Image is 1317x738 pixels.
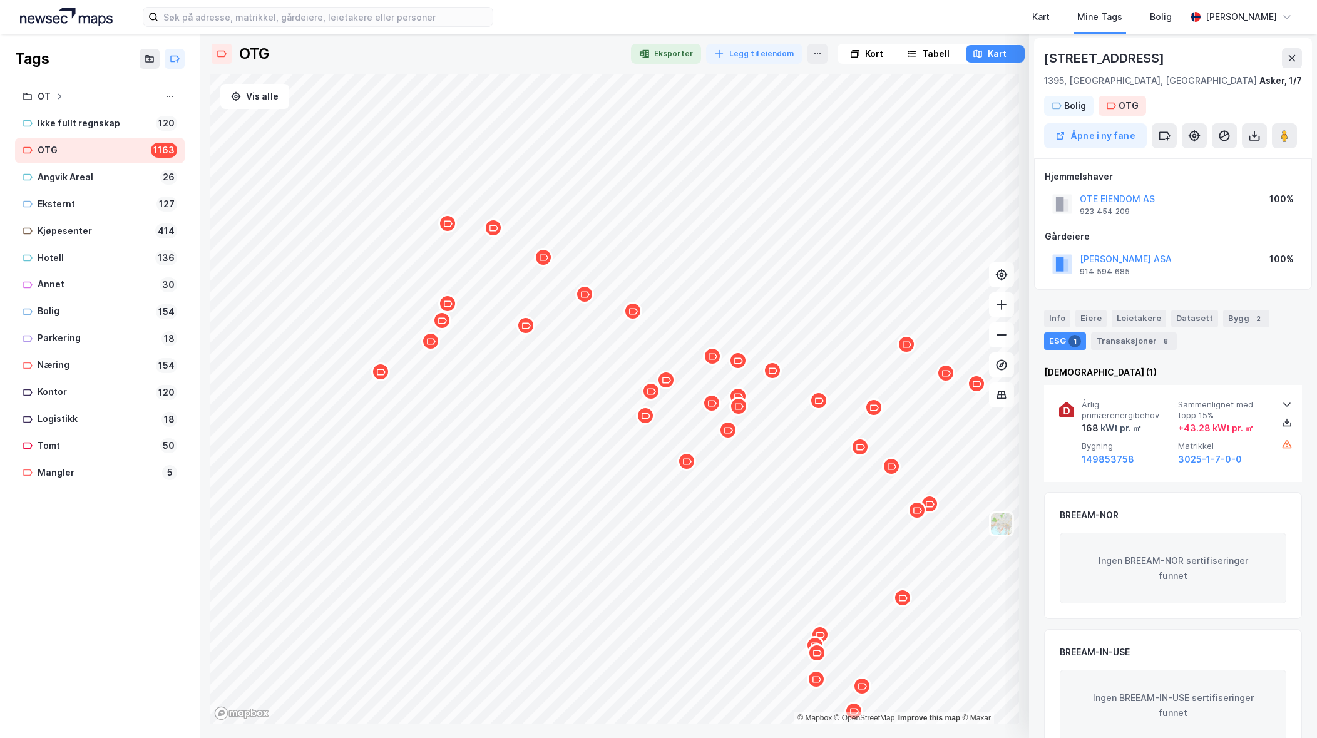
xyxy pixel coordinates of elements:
[15,138,185,163] a: OTG1163
[1178,421,1254,436] div: + 43.28 kWt pr. ㎡
[38,197,151,212] div: Eksternt
[160,438,177,453] div: 50
[15,165,185,190] a: Angvik Areal26
[807,643,826,662] div: Map marker
[1082,452,1134,467] button: 149853758
[851,438,869,456] div: Map marker
[729,351,747,370] div: Map marker
[642,382,660,401] div: Map marker
[908,501,926,520] div: Map marker
[967,374,986,393] div: Map marker
[15,218,185,244] a: Kjøpesenter414
[1269,252,1294,267] div: 100%
[1171,310,1218,327] div: Datasett
[1082,421,1142,436] div: 168
[15,192,185,217] a: Eksternt127
[516,316,535,335] div: Map marker
[677,452,696,471] div: Map marker
[1178,399,1269,421] span: Sammenlignet med topp 15%
[1032,9,1050,24] div: Kart
[962,714,991,722] a: Maxar
[811,625,829,644] div: Map marker
[158,8,493,26] input: Søk på adresse, matrikkel, gårdeiere, leietakere eller personer
[1044,310,1070,327] div: Info
[156,197,177,212] div: 127
[15,49,49,69] div: Tags
[15,325,185,351] a: Parkering18
[922,46,950,61] div: Tabell
[1254,678,1317,738] iframe: Chat Widget
[162,465,177,480] div: 5
[1223,310,1269,327] div: Bygg
[160,170,177,185] div: 26
[702,394,721,413] div: Map marker
[210,74,1019,724] canvas: Map
[719,421,737,439] div: Map marker
[20,8,113,26] img: logo.a4113a55bc3d86da70a041830d287a7e.svg
[703,347,722,366] div: Map marker
[1252,312,1264,325] div: 2
[156,385,177,400] div: 120
[1080,267,1130,277] div: 914 594 685
[807,670,826,689] div: Map marker
[1044,365,1302,380] div: [DEMOGRAPHIC_DATA] (1)
[729,387,747,406] div: Map marker
[438,214,457,233] div: Map marker
[38,116,151,131] div: Ikke fullt regnskap
[763,361,782,380] div: Map marker
[882,457,901,476] div: Map marker
[1206,9,1277,24] div: [PERSON_NAME]
[1060,533,1286,604] div: Ingen BREEAM-NOR sertifiseringer funnet
[484,218,503,237] div: Map marker
[38,384,151,400] div: Kontor
[797,714,832,722] a: Mapbox
[1178,441,1269,451] span: Matrikkel
[1254,678,1317,738] div: Kontrollprogram for chat
[1082,441,1173,451] span: Bygning
[38,465,157,481] div: Mangler
[38,411,156,427] div: Logistikk
[834,714,895,722] a: OpenStreetMap
[38,143,146,158] div: OTG
[15,111,185,136] a: Ikke fullt regnskap120
[155,223,177,238] div: 414
[38,438,155,454] div: Tomt
[1044,332,1086,350] div: ESG
[1044,73,1257,88] div: 1395, [GEOGRAPHIC_DATA], [GEOGRAPHIC_DATA]
[806,636,824,655] div: Map marker
[1045,229,1301,244] div: Gårdeiere
[706,44,802,64] button: Legg til eiendom
[38,250,150,266] div: Hotell
[865,46,883,61] div: Kort
[15,406,185,432] a: Logistikk18
[1259,73,1302,88] div: Asker, 1/7
[155,250,177,265] div: 136
[214,706,269,720] a: Mapbox homepage
[631,44,701,64] button: Eksporter
[156,304,177,319] div: 154
[38,89,51,105] div: OT
[15,352,185,378] a: Næring154
[1077,9,1122,24] div: Mine Tags
[575,285,594,304] div: Map marker
[151,143,177,158] div: 1163
[636,406,655,425] div: Map marker
[657,371,675,389] div: Map marker
[988,46,1007,61] div: Kart
[421,332,440,351] div: Map marker
[1064,98,1086,113] div: Bolig
[1044,48,1167,68] div: [STREET_ADDRESS]
[1044,123,1147,148] button: Åpne i ny fane
[853,677,871,695] div: Map marker
[1068,335,1081,347] div: 1
[623,302,642,320] div: Map marker
[156,358,177,373] div: 154
[15,245,185,271] a: Hotell136
[156,116,177,131] div: 120
[1060,645,1130,660] div: BREEAM-IN-USE
[15,379,185,405] a: Kontor120
[1060,508,1119,523] div: BREEAM-NOR
[897,335,916,354] div: Map marker
[38,357,151,373] div: Næring
[893,588,912,607] div: Map marker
